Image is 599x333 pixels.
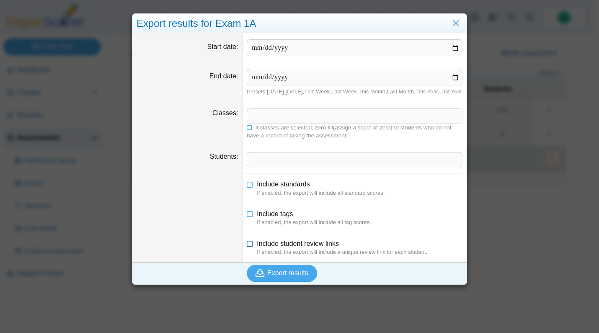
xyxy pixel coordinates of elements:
span: Include standards [257,181,310,188]
span: Include tags [257,210,293,217]
label: Classes [212,109,238,116]
a: Last Year [439,88,462,95]
a: Last Week [331,88,357,95]
dfn: If enabled, the export will include all standard scores. [257,189,462,197]
div: Export results for Exam 1A [132,14,467,34]
tags: ​ [247,152,462,167]
tags: ​ [247,108,462,124]
dfn: If enabled, the export will include a unique review link for each student. [257,248,462,256]
a: [DATE] [267,88,284,95]
span: Include student review links [257,240,339,247]
label: Start date [207,43,238,50]
a: This Month [359,88,385,95]
div: Presets: , , , , , , , [247,88,462,96]
span: If classes are selected, zero fill(assign a score of zero) to students who do not have a record o... [247,124,451,139]
a: This Week [304,88,330,95]
label: End date [209,72,238,80]
a: Last Month [387,88,414,95]
a: This Year [416,88,438,95]
label: Students [210,153,238,160]
span: Export results [267,269,308,276]
button: Export results [247,265,317,281]
a: [DATE] [286,88,303,95]
dfn: If enabled, the export will include all tag scores. [257,219,462,226]
a: Close [449,16,462,31]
